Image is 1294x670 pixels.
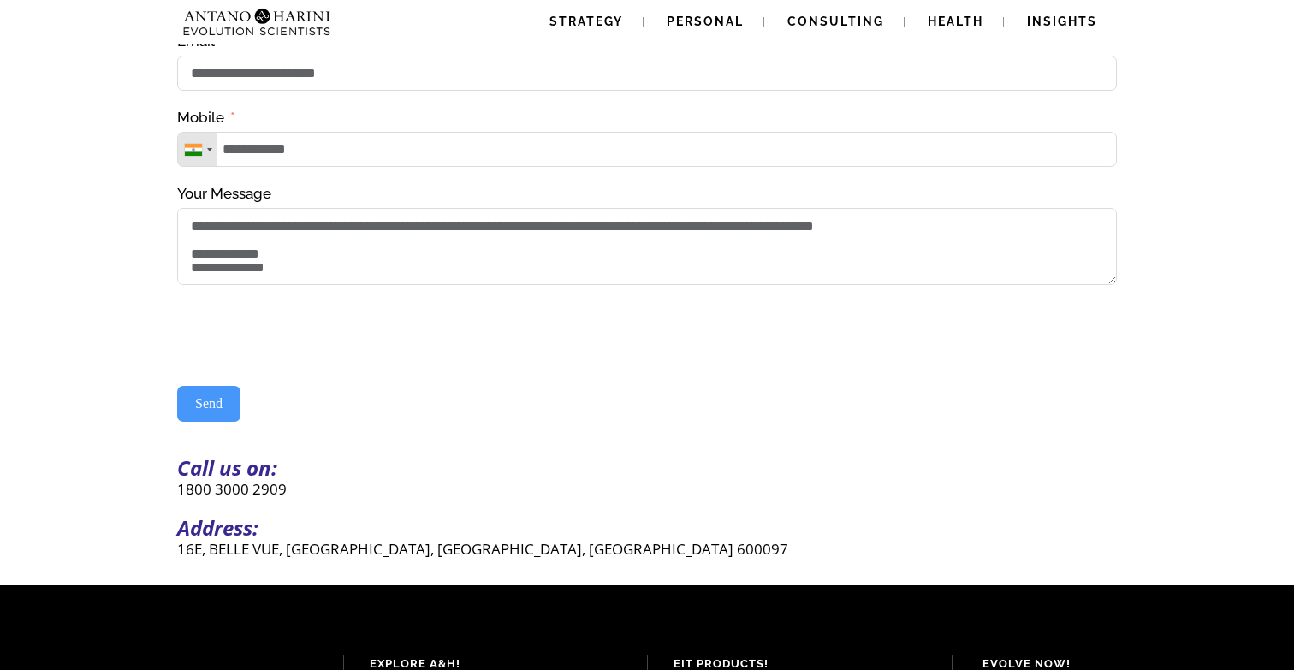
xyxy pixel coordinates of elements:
[177,302,437,369] iframe: reCAPTCHA
[177,132,1117,167] input: Mobile
[177,454,277,482] strong: Call us on:
[928,15,983,28] span: Health
[787,15,884,28] span: Consulting
[177,513,258,542] strong: Address:
[667,15,744,28] span: Personal
[177,479,1117,499] p: 1800 3000 2909
[177,184,271,204] label: Your Message
[549,15,623,28] span: Strategy
[177,208,1117,285] textarea: Your Message
[177,56,1117,91] input: Email
[177,108,235,127] label: Mobile
[177,539,1117,559] p: 16E, BELLE VUE, [GEOGRAPHIC_DATA], [GEOGRAPHIC_DATA], [GEOGRAPHIC_DATA] 600097
[1027,15,1097,28] span: Insights
[177,386,240,422] button: Send
[178,133,217,166] div: Telephone country code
